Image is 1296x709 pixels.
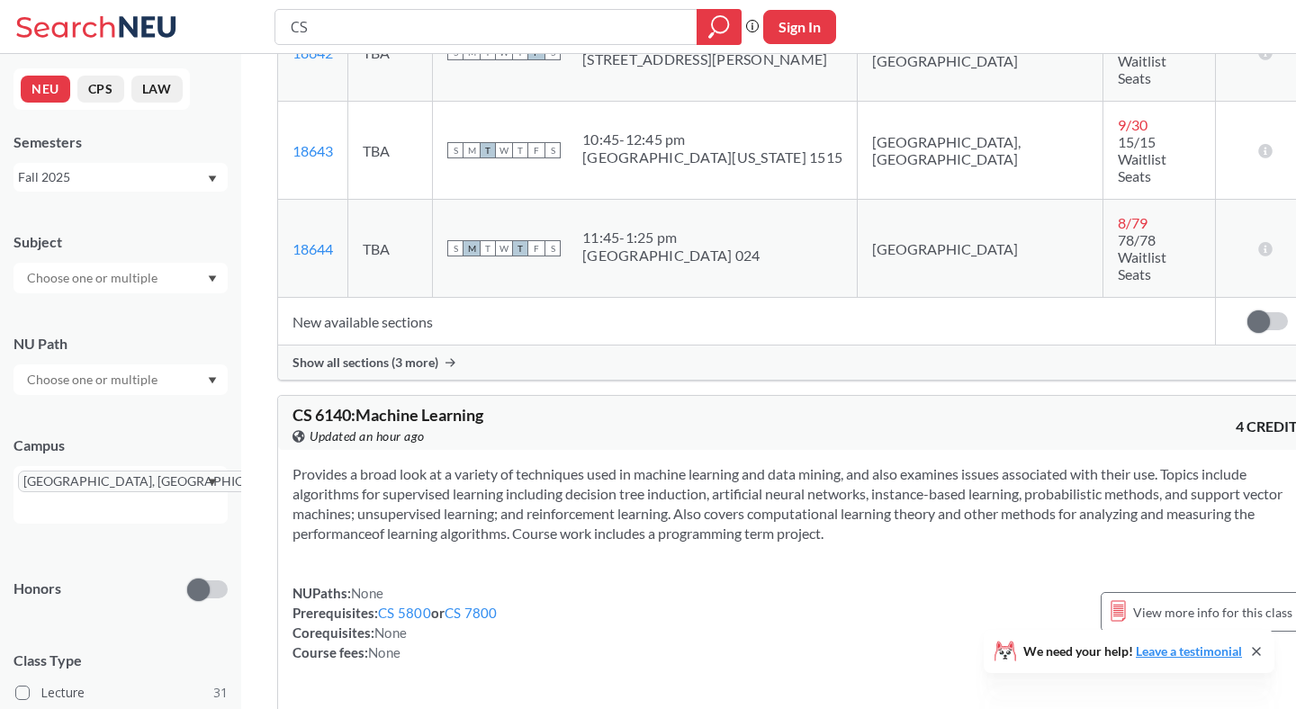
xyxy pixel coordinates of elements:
span: S [447,142,463,158]
div: [GEOGRAPHIC_DATA], [GEOGRAPHIC_DATA]X to remove pillDropdown arrow [13,466,228,524]
span: S [447,240,463,256]
span: 9 / 30 [1118,116,1147,133]
div: NU Path [13,334,228,354]
span: CS 6140 : Machine Learning [292,405,483,425]
td: [GEOGRAPHIC_DATA], [GEOGRAPHIC_DATA] [858,102,1103,200]
td: New available sections [278,298,1216,346]
div: [STREET_ADDRESS][PERSON_NAME] [582,50,827,68]
span: None [368,644,400,660]
span: M [463,240,480,256]
input: Choose one or multiple [18,267,169,289]
a: 18642 [292,44,333,61]
label: Lecture [15,681,228,705]
svg: Dropdown arrow [208,175,217,183]
a: 18643 [292,142,333,159]
span: None [351,585,383,601]
span: 15/15 Waitlist Seats [1118,35,1166,86]
span: Show all sections (3 more) [292,354,438,371]
span: W [496,240,512,256]
div: Fall 2025 [18,167,206,187]
button: Sign In [763,10,836,44]
div: magnifying glass [697,9,742,45]
button: CPS [77,76,124,103]
div: Fall 2025Dropdown arrow [13,163,228,192]
td: TBA [348,200,433,298]
span: 8 / 79 [1118,214,1147,231]
svg: Dropdown arrow [208,479,217,486]
span: T [480,142,496,158]
button: LAW [131,76,183,103]
p: Honors [13,579,61,599]
div: Dropdown arrow [13,263,228,293]
input: Class, professor, course number, "phrase" [289,12,684,42]
svg: Dropdown arrow [208,275,217,283]
span: Updated an hour ago [310,426,425,446]
span: View more info for this class [1133,601,1292,624]
a: 18644 [292,240,333,257]
span: F [528,240,544,256]
a: CS 5800 [378,605,431,621]
div: Campus [13,435,228,455]
div: Subject [13,232,228,252]
span: T [480,240,496,256]
div: NUPaths: Prerequisites: or Corequisites: Course fees: [292,583,498,662]
a: Leave a testimonial [1136,643,1242,659]
div: 10:45 - 12:45 pm [582,130,842,148]
span: M [463,142,480,158]
a: CS 7800 [445,605,498,621]
td: TBA [348,102,433,200]
button: NEU [21,76,70,103]
div: Semesters [13,132,228,152]
div: Dropdown arrow [13,364,228,395]
span: 31 [213,683,228,703]
span: T [512,142,528,158]
span: T [512,240,528,256]
span: F [528,142,544,158]
td: [GEOGRAPHIC_DATA] [858,200,1103,298]
span: S [544,240,561,256]
span: We need your help! [1023,645,1242,658]
span: S [544,142,561,158]
span: Class Type [13,651,228,670]
svg: Dropdown arrow [208,377,217,384]
span: None [374,624,407,641]
div: [GEOGRAPHIC_DATA] 024 [582,247,760,265]
span: [GEOGRAPHIC_DATA], [GEOGRAPHIC_DATA]X to remove pill [18,471,304,492]
span: 78/78 Waitlist Seats [1118,231,1166,283]
div: 11:45 - 1:25 pm [582,229,760,247]
input: Choose one or multiple [18,369,169,390]
svg: magnifying glass [708,14,730,40]
span: 15/15 Waitlist Seats [1118,133,1166,184]
span: W [496,142,512,158]
div: [GEOGRAPHIC_DATA][US_STATE] 1515 [582,148,842,166]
